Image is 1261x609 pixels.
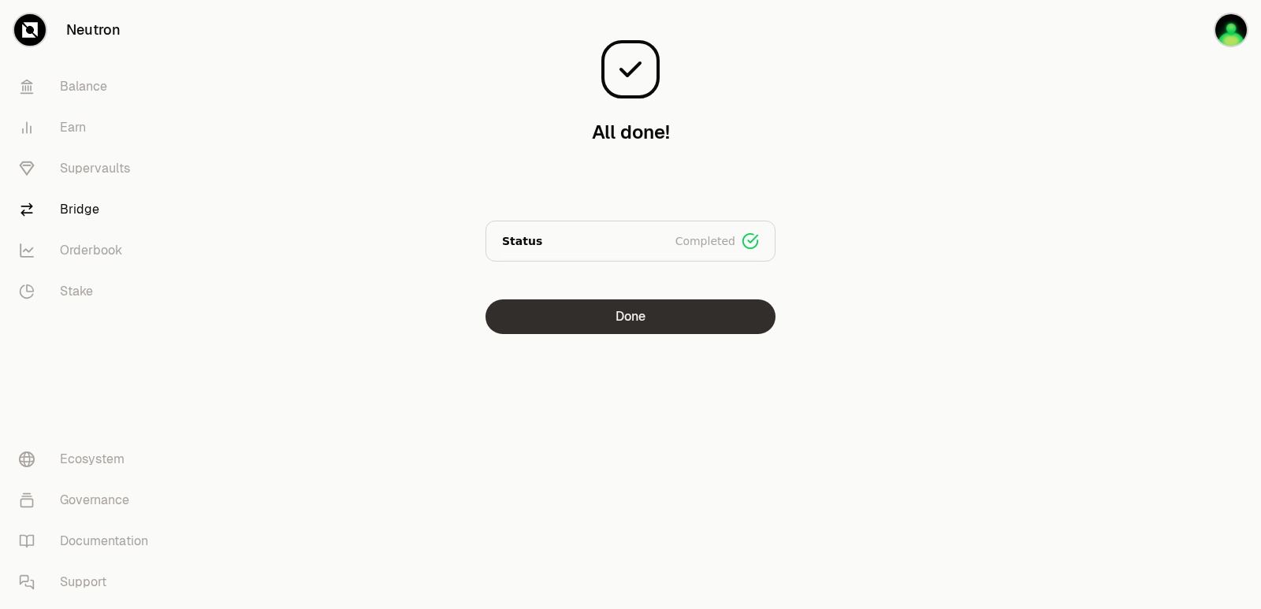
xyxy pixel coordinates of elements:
[6,230,170,271] a: Orderbook
[6,271,170,312] a: Stake
[6,189,170,230] a: Bridge
[1215,14,1247,46] img: sandy mercy
[6,480,170,521] a: Governance
[6,439,170,480] a: Ecosystem
[502,233,542,249] p: Status
[6,66,170,107] a: Balance
[6,562,170,603] a: Support
[6,148,170,189] a: Supervaults
[6,107,170,148] a: Earn
[675,233,735,249] span: Completed
[485,299,776,334] button: Done
[592,120,670,145] h3: All done!
[6,521,170,562] a: Documentation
